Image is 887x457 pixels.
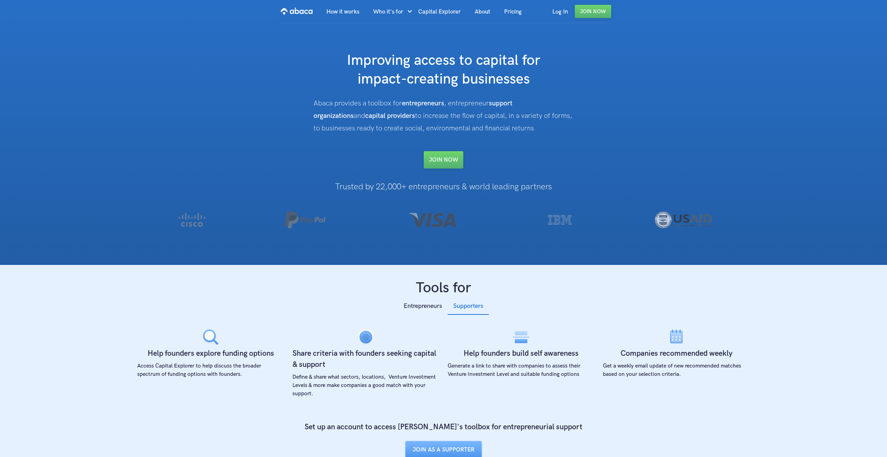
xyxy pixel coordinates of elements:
h1: Tools for [133,279,754,298]
div: Get a weekly email update of new recommended matches based on your selection criteria. [603,362,750,379]
img: Abaca logo [281,6,313,17]
div: Abaca provides a toolbox for , entrepreneur and to increase the flow of capital, in a variety of ... [314,97,573,135]
h1: Trusted by 22,000+ entrepreneurs & world leading partners [133,182,754,191]
a: Join NOW [424,151,463,169]
div: Define & share what sectors, locations, Venture Investment Levels & more make companies a good ma... [292,373,439,398]
strong: capital providers [365,112,415,120]
h4: Set up an account to access [PERSON_NAME]'s toolbox for entrepreneurial support [305,422,582,433]
div: Generate a link to share with companies to assess their Venture Investment Level and suitable fun... [448,362,595,379]
h1: Improving access to capital for impact-creating businesses [305,51,582,89]
h4: Help founders explore funding options [148,348,274,359]
a: Join Now [575,5,611,18]
strong: entrepreneurs [402,99,444,107]
h4: Share criteria with founders seeking capital & support [292,348,439,370]
div: Entrepreneurs [404,301,442,311]
div: Supporters [453,301,483,311]
h4: Help founders build self awareness [464,348,579,359]
h4: Companies recommended weekly [621,348,732,359]
div: Access Capital Explorer to help discuss the broader spectrum of funding options with founders. [137,362,284,379]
